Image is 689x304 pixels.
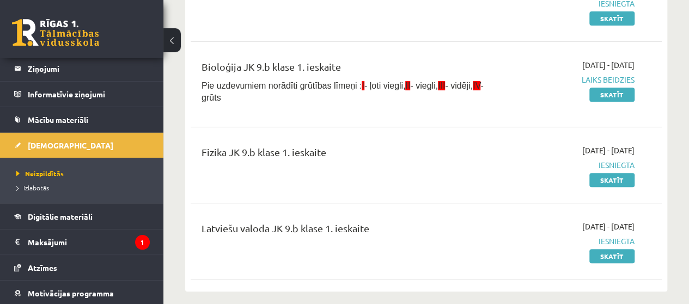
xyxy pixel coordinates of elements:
a: Atzīmes [14,255,150,280]
span: Pie uzdevumiem norādīti grūtības līmeņi : - ļoti viegli, - viegli, - vidēji, - grūts [202,81,484,102]
span: Mācību materiāli [28,115,88,125]
span: Iesniegta [501,159,635,171]
a: Informatīvie ziņojumi [14,82,150,107]
span: Atzīmes [28,263,57,272]
span: Iesniegta [501,235,635,247]
span: I [362,81,364,90]
span: II [405,81,410,90]
span: Motivācijas programma [28,288,114,298]
a: Skatīt [589,88,635,102]
span: IV [473,81,480,90]
a: Rīgas 1. Tālmācības vidusskola [12,19,99,46]
a: Digitālie materiāli [14,204,150,229]
a: Maksājumi1 [14,229,150,255]
span: [DATE] - [DATE] [582,221,635,232]
span: Laiks beidzies [501,74,635,85]
span: Neizpildītās [16,169,64,178]
a: Ziņojumi [14,56,150,81]
a: Neizpildītās [16,169,153,178]
span: Digitālie materiāli [28,212,93,221]
div: Bioloģija JK 9.b klase 1. ieskaite [202,59,485,79]
a: Izlabotās [16,183,153,193]
a: [DEMOGRAPHIC_DATA] [14,133,150,158]
legend: Ziņojumi [28,56,150,81]
a: Skatīt [589,249,635,263]
a: Mācību materiāli [14,107,150,132]
i: 1 [135,235,150,250]
span: III [438,81,445,90]
div: Latviešu valoda JK 9.b klase 1. ieskaite [202,221,485,241]
span: [DEMOGRAPHIC_DATA] [28,140,113,150]
span: [DATE] - [DATE] [582,145,635,156]
span: Izlabotās [16,183,49,192]
div: Fizika JK 9.b klase 1. ieskaite [202,145,485,165]
legend: Maksājumi [28,229,150,255]
a: Skatīt [589,173,635,187]
a: Skatīt [589,11,635,26]
legend: Informatīvie ziņojumi [28,82,150,107]
span: [DATE] - [DATE] [582,59,635,71]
